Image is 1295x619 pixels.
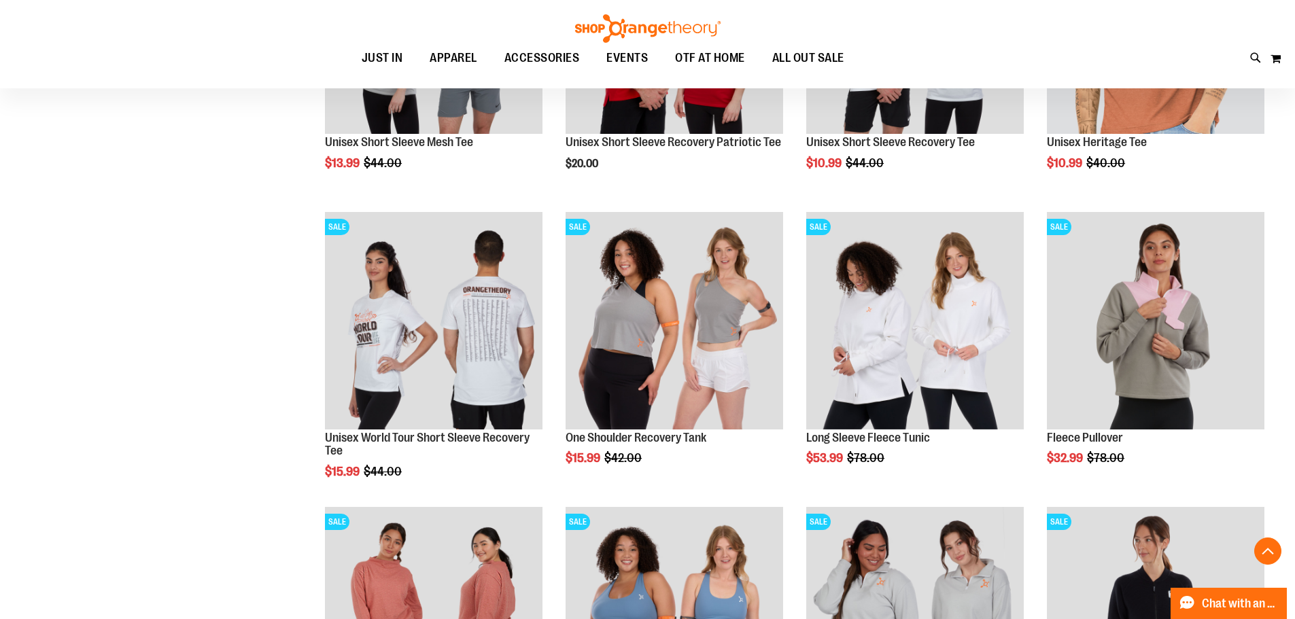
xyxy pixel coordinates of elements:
[675,43,745,73] span: OTF AT HOME
[604,451,644,465] span: $42.00
[806,514,831,530] span: SALE
[364,156,404,170] span: $44.00
[362,43,403,73] span: JUST IN
[566,212,783,431] a: Main view of One Shoulder Recovery TankSALE
[1047,451,1085,465] span: $32.99
[566,451,602,465] span: $15.99
[566,135,781,149] a: Unisex Short Sleeve Recovery Patriotic Tee
[806,451,845,465] span: $53.99
[772,43,844,73] span: ALL OUT SALE
[325,431,530,458] a: Unisex World Tour Short Sleeve Recovery Tee
[364,465,404,478] span: $44.00
[1087,451,1126,465] span: $78.00
[325,212,542,429] img: Product image for Unisex World Tour Short Sleeve Recovery Tee
[846,156,886,170] span: $44.00
[325,219,349,235] span: SALE
[1086,156,1127,170] span: $40.00
[559,205,790,500] div: product
[806,212,1024,431] a: Product image for Fleece Long SleeveSALE
[1202,597,1279,610] span: Chat with an Expert
[1047,431,1123,444] a: Fleece Pullover
[566,431,706,444] a: One Shoulder Recovery Tank
[566,158,600,170] span: $20.00
[1047,212,1264,431] a: Product image for Fleece PulloverSALE
[325,212,542,431] a: Product image for Unisex World Tour Short Sleeve Recovery TeeSALE
[1047,156,1084,170] span: $10.99
[1171,588,1288,619] button: Chat with an Expert
[1047,219,1071,235] span: SALE
[1040,205,1271,500] div: product
[325,135,473,149] a: Unisex Short Sleeve Mesh Tee
[430,43,477,73] span: APPAREL
[1047,212,1264,429] img: Product image for Fleece Pullover
[806,431,930,444] a: Long Sleeve Fleece Tunic
[806,135,975,149] a: Unisex Short Sleeve Recovery Tee
[573,14,723,43] img: Shop Orangetheory
[806,156,844,170] span: $10.99
[325,156,362,170] span: $13.99
[325,465,362,478] span: $15.99
[566,212,783,429] img: Main view of One Shoulder Recovery Tank
[806,219,831,235] span: SALE
[806,212,1024,429] img: Product image for Fleece Long Sleeve
[566,514,590,530] span: SALE
[606,43,648,73] span: EVENTS
[1047,514,1071,530] span: SALE
[1254,537,1281,565] button: Back To Top
[504,43,580,73] span: ACCESSORIES
[799,205,1031,500] div: product
[566,219,590,235] span: SALE
[847,451,886,465] span: $78.00
[1047,135,1147,149] a: Unisex Heritage Tee
[325,514,349,530] span: SALE
[318,205,549,513] div: product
